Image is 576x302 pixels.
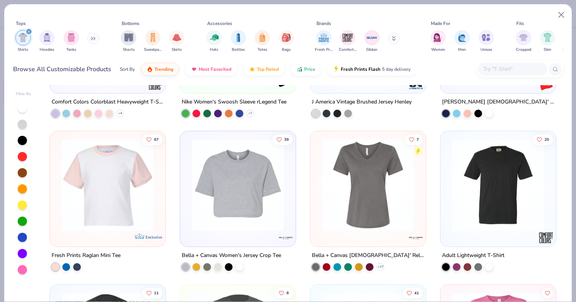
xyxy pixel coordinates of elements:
input: Try "T-Shirt" [482,65,542,73]
img: Tanks Image [67,33,75,42]
img: 5ac0df59-ccb7-4c89-8761-46c6cba0701e [318,139,418,231]
img: 812cf23a-d6f0-499d-bf2e-fcedfb2fc69c [288,139,388,231]
div: filter for Comfort Colors [339,30,357,53]
img: Skirts Image [172,33,181,42]
div: [PERSON_NAME] [DEMOGRAPHIC_DATA]' Essential-T T-Shirt [442,97,554,107]
div: filter for Totes [255,30,270,53]
img: flash.gif [333,66,339,72]
img: Bags Image [282,33,290,42]
button: Fresh Prints Flash5 day delivery [327,63,416,76]
button: filter button [540,30,555,53]
button: Most Favorited [185,63,237,76]
div: Bella + Canvas Women's Jersey Crop Tee [182,251,281,260]
div: filter for Hats [206,30,222,53]
img: trending.gif [147,66,153,72]
div: filter for Shirts [15,30,31,53]
button: filter button [206,30,222,53]
button: filter button [364,30,380,53]
img: Shirts Image [18,33,27,42]
img: Bottles Image [234,33,243,42]
span: Women [431,47,445,53]
button: filter button [144,30,162,53]
span: + 27 [377,265,383,269]
div: filter for Bottles [231,30,246,53]
div: Made For [431,20,450,27]
span: Most Favorited [199,66,231,72]
span: 39 [284,137,289,141]
img: f8368540-1c17-41b5-a2fe-f968675bffdf [188,139,288,231]
span: Trending [154,66,173,72]
button: Like [533,134,553,145]
img: Hoodies Image [43,33,51,42]
div: Accessories [207,20,232,27]
img: TopRated.gif [249,66,255,72]
span: Sweatpants [144,47,162,53]
span: + 4 [118,111,122,116]
span: 67 [154,137,159,141]
div: Comfort Colors Colorblast Heavyweight T-Shirt [52,97,164,107]
span: Comfort Colors [339,47,357,53]
button: filter button [255,30,270,53]
button: filter button [39,30,55,53]
span: Tanks [66,47,76,53]
div: Fresh Prints Raglan Mini Tee [52,251,121,260]
button: filter button [430,30,446,53]
img: Comfort Colors Image [342,32,353,43]
span: Price [304,66,315,72]
button: Trending [141,63,179,76]
div: Fits [516,20,524,27]
span: 20 [544,137,549,141]
span: 41 [414,291,419,295]
button: filter button [315,30,333,53]
button: Like [143,287,163,298]
span: Gildan [366,47,377,53]
div: filter for Bags [279,30,294,53]
img: Hats Image [210,33,219,42]
button: Like [275,287,293,298]
div: Tops [16,20,26,27]
img: Fresh Prints Image [318,32,330,43]
button: Like [273,134,293,145]
img: Cropped Image [519,33,528,42]
span: 7 [417,137,419,141]
div: Sort By [120,66,135,73]
span: Top Rated [257,66,279,72]
button: filter button [516,30,531,53]
div: Filter By [16,91,31,97]
div: filter for Cropped [516,30,531,53]
span: Men [458,47,466,53]
img: Gildan Image [366,32,378,43]
span: Hats [210,47,218,53]
button: Close [554,8,569,22]
div: filter for Skirts [169,30,184,53]
span: Skirts [172,47,182,53]
img: Sweatpants Image [149,33,157,42]
span: Cropped [516,47,531,53]
span: Fresh Prints [315,47,333,53]
span: Bottles [232,47,245,53]
div: filter for Sweatpants [144,30,162,53]
img: Comfort Colors logo [538,230,553,245]
button: filter button [479,30,494,53]
img: Bella + Canvas logo [408,230,424,245]
div: filter for Fresh Prints [315,30,333,53]
div: Adult Lightweight T-Shirt [442,251,504,260]
div: filter for Slim [540,30,555,53]
img: Slim Image [543,33,552,42]
div: filter for Women [430,30,446,53]
div: Browse All Customizable Products [13,65,111,74]
button: Like [143,134,163,145]
button: filter button [339,30,357,53]
div: Brands [316,20,331,27]
span: Shorts [123,47,135,53]
div: filter for Men [454,30,470,53]
span: 11 [154,291,159,295]
div: filter for Unisex [479,30,494,53]
button: filter button [454,30,470,53]
span: Totes [258,47,267,53]
button: filter button [231,30,246,53]
div: J America Vintage Brushed Jersey Henley [312,97,412,107]
span: 5 day delivery [382,65,410,74]
img: Bella + Canvas logo [278,230,293,245]
span: + 7 [248,111,252,116]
